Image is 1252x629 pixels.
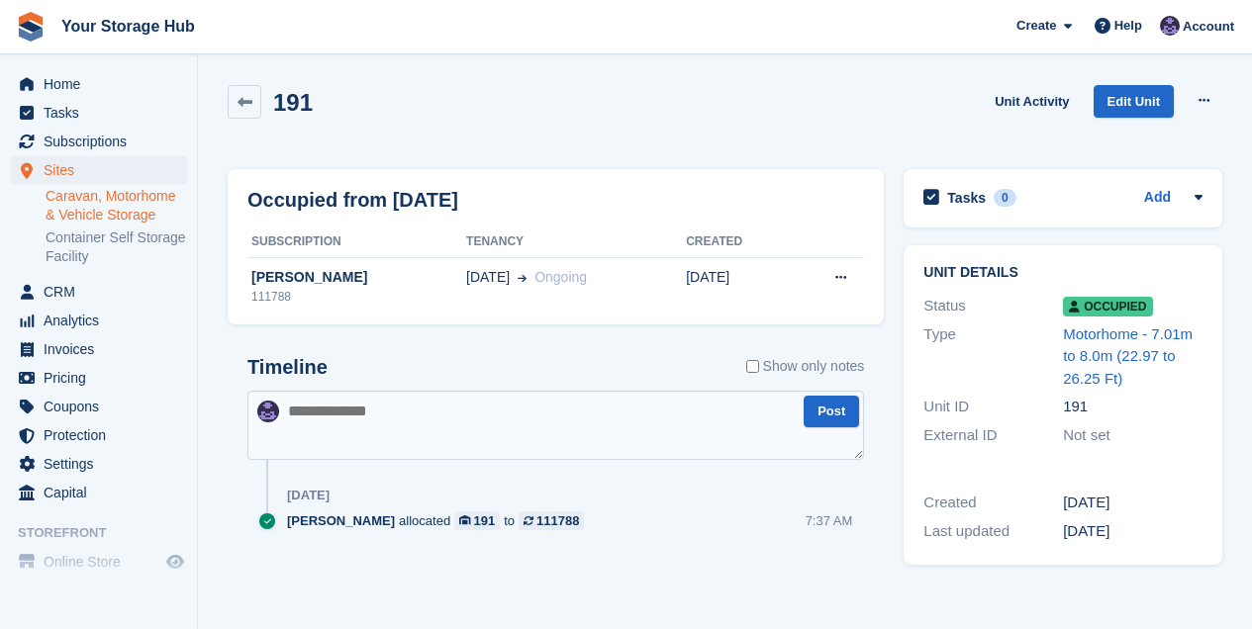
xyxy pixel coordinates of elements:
[44,307,162,334] span: Analytics
[10,70,187,98] a: menu
[163,550,187,574] a: Preview store
[10,479,187,506] a: menu
[1016,16,1056,36] span: Create
[923,520,1063,543] div: Last updated
[804,396,859,428] button: Post
[1063,520,1203,543] div: [DATE]
[44,70,162,98] span: Home
[10,393,187,420] a: menu
[923,396,1063,418] div: Unit ID
[44,450,162,478] span: Settings
[536,511,579,530] div: 111788
[923,323,1063,391] div: Type
[44,278,162,306] span: CRM
[44,479,162,506] span: Capital
[454,511,500,530] a: 191
[44,393,162,420] span: Coupons
[806,511,853,530] div: 7:37 AM
[247,226,466,258] th: Subscription
[947,189,986,207] h2: Tasks
[10,548,187,576] a: menu
[46,187,187,225] a: Caravan, Motorhome & Vehicle Storage
[53,10,203,43] a: Your Storage Hub
[923,424,1063,447] div: External ID
[519,511,584,530] a: 111788
[466,267,510,288] span: [DATE]
[1063,297,1152,316] span: Occupied
[10,156,187,184] a: menu
[44,335,162,363] span: Invoices
[16,12,46,42] img: stora-icon-8386f47178a22dfd0bd8f6a31ec36ba5ce8667c1dd55bd0f319d3a0aa187defe.svg
[686,257,789,316] td: [DATE]
[1114,16,1142,36] span: Help
[247,288,466,306] div: 111788
[273,89,313,116] h2: 191
[1144,187,1171,210] a: Add
[994,189,1016,207] div: 0
[466,226,686,258] th: Tenancy
[923,295,1063,317] div: Status
[46,228,187,266] a: Container Self Storage Facility
[247,356,328,379] h2: Timeline
[987,85,1077,118] a: Unit Activity
[287,488,330,503] div: [DATE]
[247,267,466,288] div: [PERSON_NAME]
[474,511,496,530] div: 191
[10,335,187,363] a: menu
[10,278,187,306] a: menu
[1063,396,1203,418] div: 191
[686,226,789,258] th: Created
[44,364,162,392] span: Pricing
[1063,325,1193,387] a: Motorhome - 7.01m to 8.0m (22.97 to 26.25 Ft)
[534,269,587,285] span: Ongoing
[257,401,279,422] img: Liam Beddard
[1183,17,1234,37] span: Account
[44,421,162,449] span: Protection
[44,156,162,184] span: Sites
[923,492,1063,514] div: Created
[287,511,395,530] span: [PERSON_NAME]
[10,307,187,334] a: menu
[44,99,162,127] span: Tasks
[1063,424,1203,447] div: Not set
[247,185,458,215] h2: Occupied from [DATE]
[923,265,1203,281] h2: Unit details
[746,356,865,377] label: Show only notes
[18,523,197,543] span: Storefront
[10,421,187,449] a: menu
[1160,16,1180,36] img: Liam Beddard
[10,364,187,392] a: menu
[44,128,162,155] span: Subscriptions
[10,99,187,127] a: menu
[44,548,162,576] span: Online Store
[10,128,187,155] a: menu
[287,511,594,530] div: allocated to
[746,356,759,377] input: Show only notes
[1094,85,1174,118] a: Edit Unit
[10,450,187,478] a: menu
[1063,492,1203,514] div: [DATE]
